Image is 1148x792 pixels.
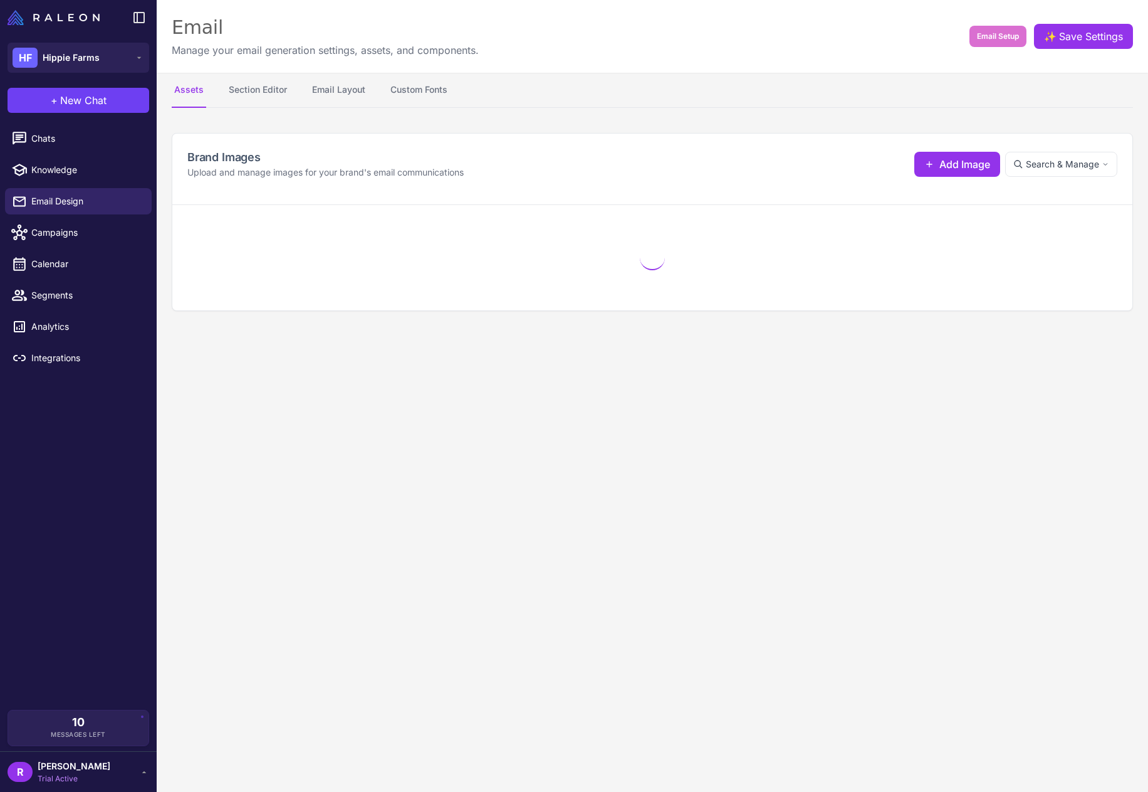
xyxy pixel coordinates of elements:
[31,288,142,302] span: Segments
[310,73,368,108] button: Email Layout
[60,93,107,108] span: New Chat
[51,730,106,739] span: Messages Left
[5,345,152,371] a: Integrations
[5,251,152,277] a: Calendar
[1034,24,1133,49] button: ✨Save Settings
[388,73,450,108] button: Custom Fonts
[5,125,152,152] a: Chats
[172,43,479,58] p: Manage your email generation settings, assets, and components.
[1026,157,1099,171] span: Search & Manage
[5,188,152,214] a: Email Design
[977,31,1019,42] span: Email Setup
[13,48,38,68] div: HF
[5,314,152,340] a: Analytics
[1005,152,1117,177] button: Search & Manage
[187,149,464,166] h2: Brand Images
[31,132,142,145] span: Chats
[31,226,142,240] span: Campaigns
[51,93,58,108] span: +
[969,26,1026,47] button: Email Setup
[1044,29,1054,39] span: ✨
[8,762,33,782] div: R
[172,73,206,108] button: Assets
[187,166,464,179] p: Upload and manage images for your brand's email communications
[5,219,152,246] a: Campaigns
[8,43,149,73] button: HFHippie Farms
[172,15,479,40] div: Email
[31,257,142,271] span: Calendar
[72,717,85,728] span: 10
[43,51,100,65] span: Hippie Farms
[31,320,142,334] span: Analytics
[31,351,142,365] span: Integrations
[914,152,1000,177] button: Add Image
[38,759,110,773] span: [PERSON_NAME]
[31,163,142,177] span: Knowledge
[8,88,149,113] button: +New Chat
[939,157,990,172] span: Add Image
[8,10,105,25] a: Raleon Logo
[226,73,290,108] button: Section Editor
[31,194,142,208] span: Email Design
[5,157,152,183] a: Knowledge
[8,10,100,25] img: Raleon Logo
[38,773,110,784] span: Trial Active
[5,282,152,309] a: Segments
